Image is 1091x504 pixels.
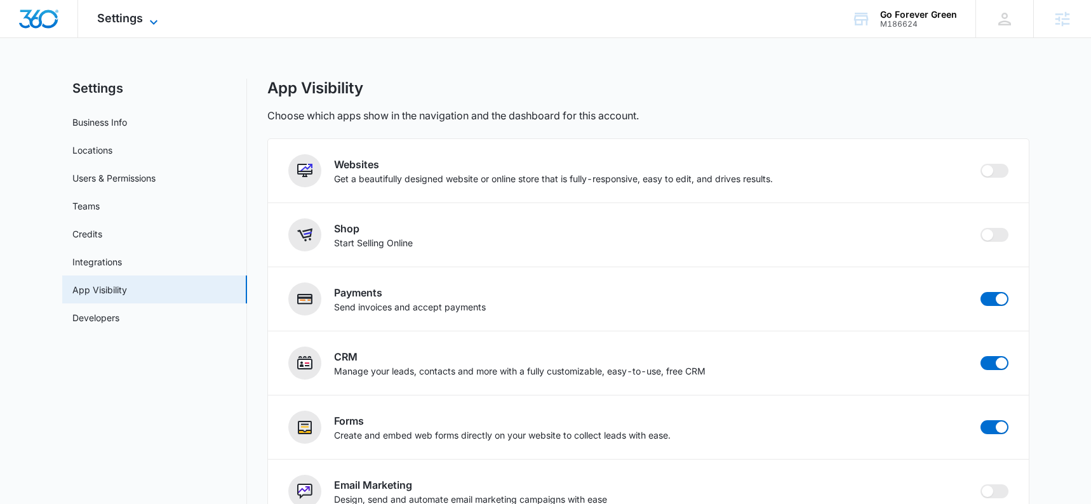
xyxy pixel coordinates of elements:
h2: Websites [334,157,773,172]
a: Integrations [72,255,122,269]
h2: Shop [334,221,413,236]
a: Teams [72,199,100,213]
div: account name [880,10,957,20]
p: Choose which apps show in the navigation and the dashboard for this account. [267,108,639,123]
img: Websites [297,163,312,178]
p: Manage your leads, contacts and more with a fully customizable, easy-to-use, free CRM [334,364,706,378]
h2: Payments [334,285,486,300]
a: Locations [72,143,112,157]
a: Developers [72,311,119,324]
p: Start Selling Online [334,236,413,249]
h2: CRM [334,349,706,364]
h1: App Visibility [267,79,363,98]
img: Forms [297,420,312,435]
img: Shop [297,227,312,242]
a: Credits [72,227,102,241]
div: account id [880,20,957,29]
a: Business Info [72,116,127,129]
h2: Email Marketing [334,477,607,493]
h2: Settings [62,79,247,98]
p: Get a beautifully designed website or online store that is fully-responsive, easy to edit, and dr... [334,172,773,185]
img: Payments [297,291,312,307]
a: App Visibility [72,283,127,296]
p: Create and embed web forms directly on your website to collect leads with ease. [334,428,671,442]
p: Send invoices and accept payments [334,300,486,314]
img: CRM [297,355,312,371]
span: Settings [97,11,143,25]
a: Users & Permissions [72,171,156,185]
h2: Forms [334,413,671,428]
img: Email Marketing [297,484,312,499]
